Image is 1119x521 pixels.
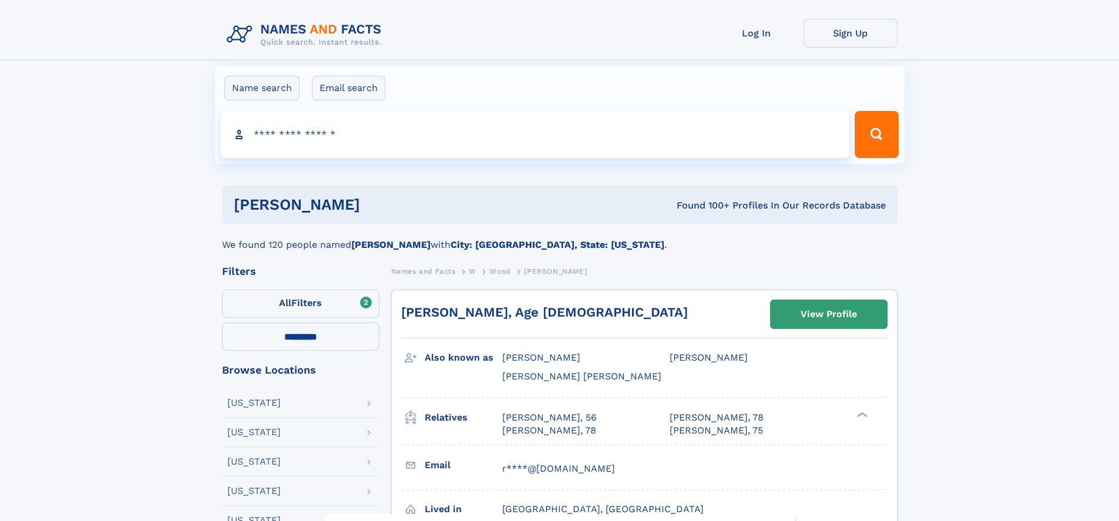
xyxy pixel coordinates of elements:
[227,398,281,408] div: [US_STATE]
[351,239,431,250] b: [PERSON_NAME]
[855,111,898,158] button: Search Button
[854,411,868,418] div: ❯
[425,499,502,519] h3: Lived in
[425,455,502,475] h3: Email
[502,371,661,382] span: [PERSON_NAME] [PERSON_NAME]
[524,267,587,275] span: [PERSON_NAME]
[502,411,597,424] a: [PERSON_NAME], 56
[801,301,857,328] div: View Profile
[670,424,763,437] a: [PERSON_NAME], 75
[222,266,379,277] div: Filters
[489,267,510,275] span: Wood
[312,76,385,100] label: Email search
[425,348,502,368] h3: Also known as
[401,305,688,320] a: [PERSON_NAME], Age [DEMOGRAPHIC_DATA]
[771,300,887,328] a: View Profile
[222,19,391,51] img: Logo Names and Facts
[222,224,898,252] div: We found 120 people named with .
[518,199,886,212] div: Found 100+ Profiles In Our Records Database
[489,264,510,278] a: Wood
[279,297,291,308] span: All
[502,352,580,363] span: [PERSON_NAME]
[451,239,664,250] b: City: [GEOGRAPHIC_DATA], State: [US_STATE]
[670,411,764,424] a: [PERSON_NAME], 78
[502,424,596,437] a: [PERSON_NAME], 78
[391,264,456,278] a: Names and Facts
[425,408,502,428] h3: Relatives
[469,267,476,275] span: W
[710,19,804,48] a: Log In
[222,290,379,318] label: Filters
[224,76,300,100] label: Name search
[670,352,748,363] span: [PERSON_NAME]
[227,457,281,466] div: [US_STATE]
[469,264,476,278] a: W
[227,486,281,496] div: [US_STATE]
[234,197,519,212] h1: [PERSON_NAME]
[222,365,379,375] div: Browse Locations
[804,19,898,48] a: Sign Up
[221,111,850,158] input: search input
[227,428,281,437] div: [US_STATE]
[502,503,704,515] span: [GEOGRAPHIC_DATA], [GEOGRAPHIC_DATA]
